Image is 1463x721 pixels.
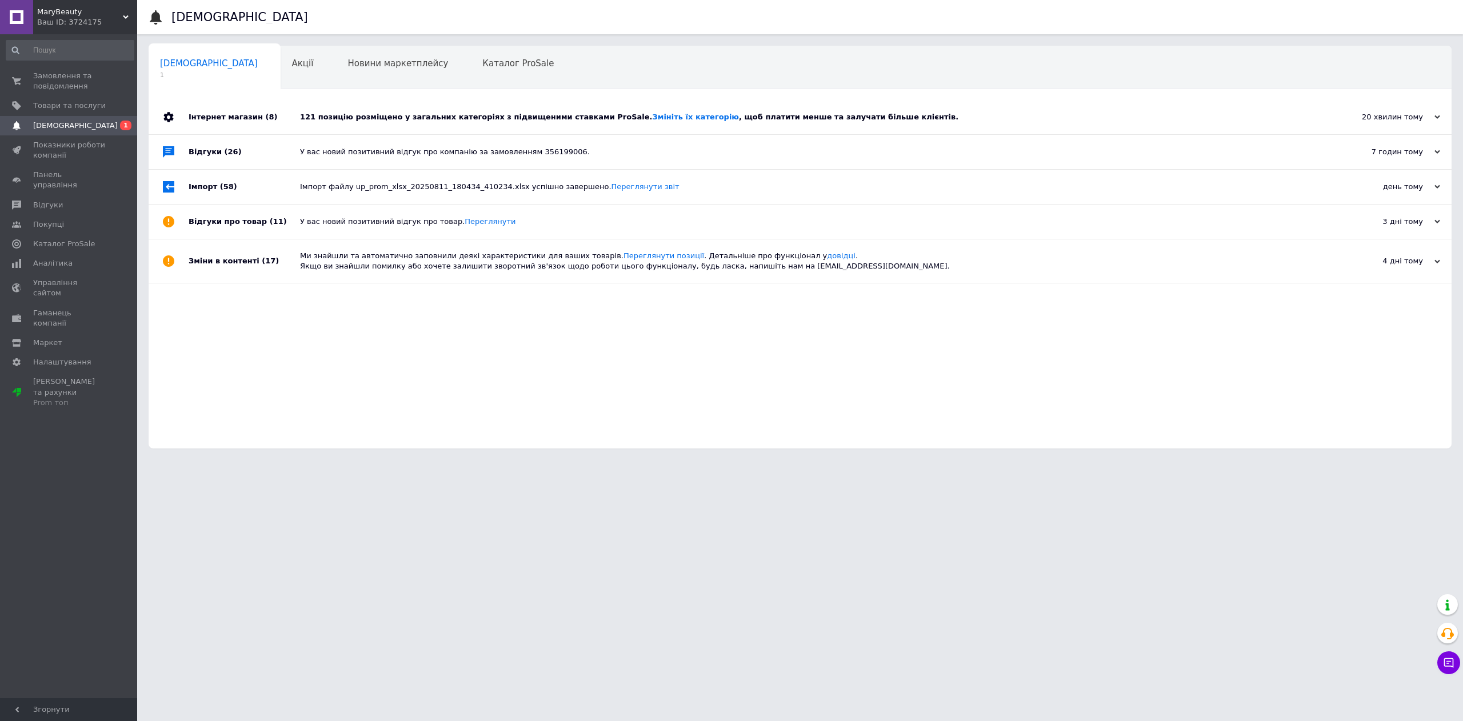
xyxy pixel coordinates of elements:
a: Переглянути [465,217,515,226]
div: Відгуки про товар [189,205,300,239]
div: 121 позицію розміщено у загальних категоріях з підвищеними ставками ProSale. , щоб платити менше ... [300,112,1326,122]
div: Інтернет магазин [189,100,300,134]
span: Налаштування [33,357,91,367]
div: Імпорт [189,170,300,204]
span: Покупці [33,219,64,230]
div: У вас новий позитивний відгук про компанію за замовленням 356199006. [300,147,1326,157]
span: (17) [262,257,279,265]
div: 7 годин тому [1326,147,1440,157]
input: Пошук [6,40,134,61]
div: день тому [1326,182,1440,192]
span: [DEMOGRAPHIC_DATA] [160,58,258,69]
a: Переглянути позиції [623,251,704,260]
span: Каталог ProSale [482,58,554,69]
div: Prom топ [33,398,106,408]
span: Аналітика [33,258,73,269]
span: 1 [160,71,258,79]
div: Ваш ID: 3724175 [37,17,137,27]
div: Ми знайшли та автоматично заповнили деякі характеристики для ваших товарів. . Детальніше про функ... [300,251,1326,271]
span: 1 [120,121,131,130]
div: 4 дні тому [1326,256,1440,266]
div: 20 хвилин тому [1326,112,1440,122]
span: Відгуки [33,200,63,210]
span: [PERSON_NAME] та рахунки [33,376,106,408]
a: Переглянути звіт [611,182,679,191]
span: Новини маркетплейсу [347,58,448,69]
div: 3 дні тому [1326,217,1440,227]
div: Відгуки [189,135,300,169]
div: Зміни в контенті [189,239,300,283]
span: (8) [265,113,277,121]
span: Каталог ProSale [33,239,95,249]
div: Імпорт файлу up_prom_xlsx_20250811_180434_410234.xlsx успішно завершено. [300,182,1326,192]
span: [DEMOGRAPHIC_DATA] [33,121,118,131]
span: Гаманець компанії [33,308,106,329]
a: довідці [827,251,856,260]
span: MaryBeauty [37,7,123,17]
span: Управління сайтом [33,278,106,298]
span: Панель управління [33,170,106,190]
h1: [DEMOGRAPHIC_DATA] [171,10,308,24]
span: (11) [270,217,287,226]
span: (26) [225,147,242,156]
div: У вас новий позитивний відгук про товар. [300,217,1326,227]
span: (58) [220,182,237,191]
span: Акції [292,58,314,69]
span: Товари та послуги [33,101,106,111]
span: Замовлення та повідомлення [33,71,106,91]
span: Показники роботи компанії [33,140,106,161]
span: Маркет [33,338,62,348]
a: Змініть їх категорію [653,113,739,121]
button: Чат з покупцем [1437,651,1460,674]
